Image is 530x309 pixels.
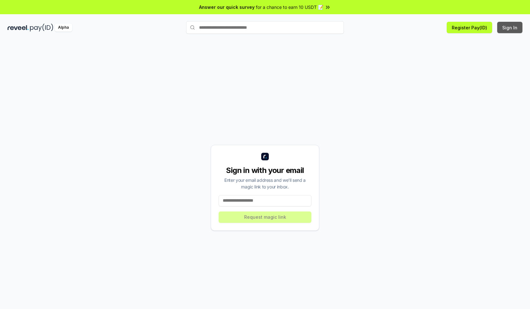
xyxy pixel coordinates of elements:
img: reveel_dark [8,24,29,32]
span: for a chance to earn 10 USDT 📝 [256,4,323,10]
img: logo_small [261,153,269,160]
div: Sign in with your email [219,165,311,175]
img: pay_id [30,24,53,32]
button: Register Pay(ID) [447,22,492,33]
button: Sign In [497,22,522,33]
div: Alpha [55,24,72,32]
div: Enter your email address and we’ll send a magic link to your inbox. [219,177,311,190]
span: Answer our quick survey [199,4,255,10]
